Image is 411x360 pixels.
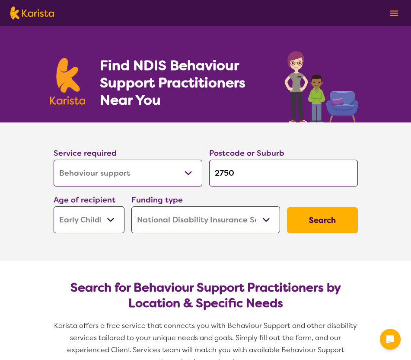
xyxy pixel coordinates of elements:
input: Type [209,160,358,186]
label: Service required [54,148,117,158]
label: Funding type [131,195,183,205]
h2: Search for Behaviour Support Practitioners by Location & Specific Needs [61,280,351,311]
h1: Find NDIS Behaviour Support Practitioners Near You [100,57,267,109]
label: Postcode or Suburb [209,148,284,158]
label: Age of recipient [54,195,115,205]
img: behaviour-support [282,47,361,122]
button: Search [287,207,358,233]
img: Karista logo [50,58,86,105]
img: Karista logo [10,6,54,19]
img: menu [390,10,398,16]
